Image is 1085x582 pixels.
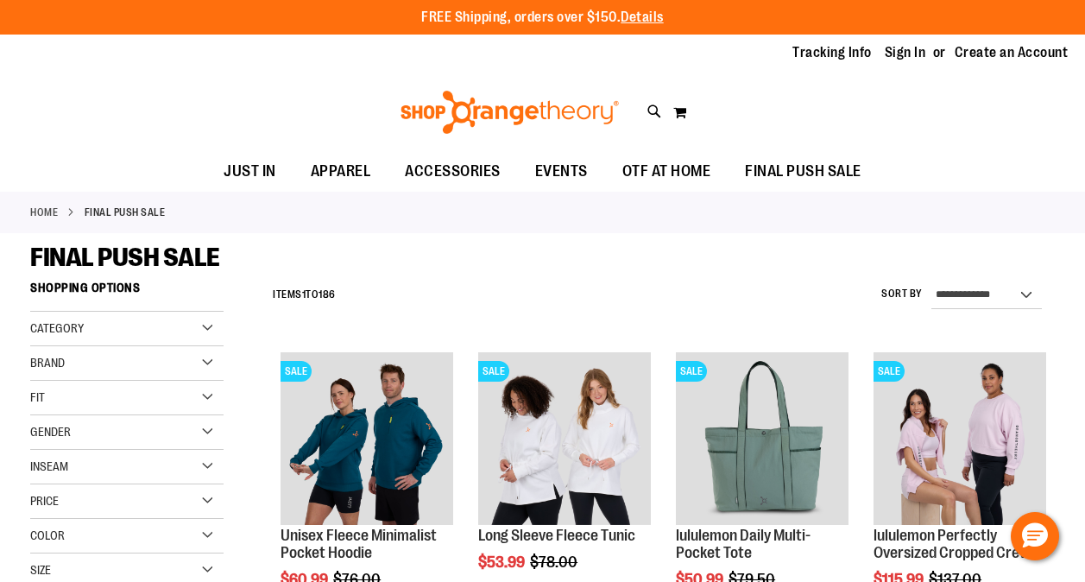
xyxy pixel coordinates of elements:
span: 186 [319,288,336,300]
a: Long Sleeve Fleece Tunic [478,527,635,544]
span: Color [30,528,65,542]
strong: FINAL PUSH SALE [85,205,166,220]
span: APPAREL [311,152,371,191]
a: Create an Account [955,43,1069,62]
span: Gender [30,425,71,439]
a: Home [30,205,58,220]
a: lululemon Daily Multi-Pocket ToteSALE [676,352,848,528]
span: $78.00 [530,554,580,571]
a: lululemon Perfectly Oversized Cropped Crew [874,527,1031,561]
a: JUST IN [206,152,293,192]
a: Unisex Fleece Minimalist Pocket Hoodie [281,527,437,561]
strong: Shopping Options [30,273,224,312]
h2: Items to [273,282,336,308]
img: lululemon Daily Multi-Pocket Tote [676,352,848,525]
span: OTF AT HOME [622,152,711,191]
a: EVENTS [518,152,605,192]
label: Sort By [881,287,923,301]
span: SALE [478,361,509,382]
a: Tracking Info [792,43,872,62]
img: Product image for Fleece Long Sleeve [478,352,651,525]
a: Sign In [885,43,926,62]
span: Brand [30,356,65,370]
span: ACCESSORIES [405,152,501,191]
span: 1 [302,288,306,300]
img: Shop Orangetheory [398,91,621,134]
span: Size [30,563,51,577]
span: FINAL PUSH SALE [30,243,220,272]
a: FINAL PUSH SALE [728,152,879,191]
span: SALE [676,361,707,382]
span: FINAL PUSH SALE [745,152,861,191]
span: SALE [281,361,312,382]
button: Hello, have a question? Let’s chat. [1011,512,1059,560]
a: ACCESSORIES [388,152,518,192]
span: SALE [874,361,905,382]
a: APPAREL [293,152,388,192]
a: Product image for Fleece Long SleeveSALE [478,352,651,528]
a: Details [621,9,664,25]
span: Inseam [30,459,68,473]
span: Price [30,494,59,508]
a: Unisex Fleece Minimalist Pocket HoodieSALE [281,352,453,528]
img: Unisex Fleece Minimalist Pocket Hoodie [281,352,453,525]
span: EVENTS [535,152,588,191]
a: OTF AT HOME [605,152,729,192]
span: $53.99 [478,554,527,571]
a: lululemon Daily Multi-Pocket Tote [676,527,811,561]
span: JUST IN [224,152,276,191]
p: FREE Shipping, orders over $150. [421,8,664,28]
span: Fit [30,390,45,404]
a: lululemon Perfectly Oversized Cropped CrewSALE [874,352,1046,528]
img: lululemon Perfectly Oversized Cropped Crew [874,352,1046,525]
span: Category [30,321,84,335]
